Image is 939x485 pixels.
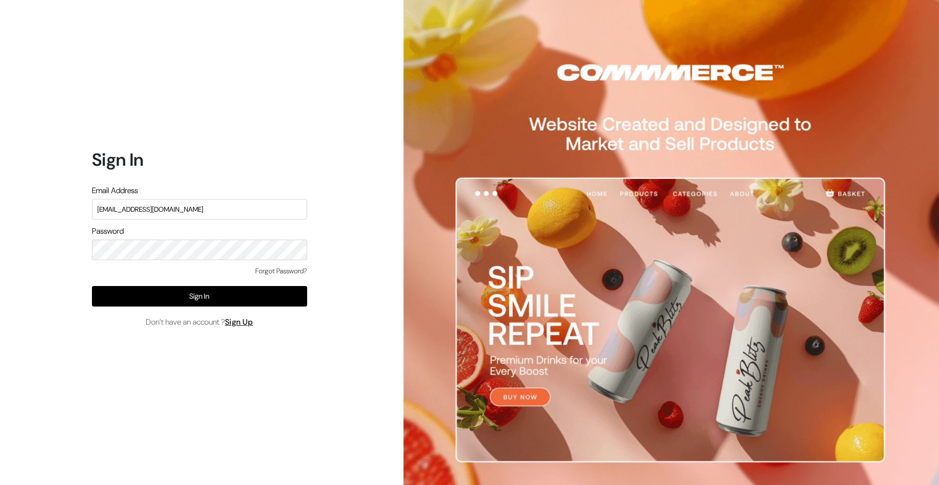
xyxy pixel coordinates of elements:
[92,185,138,197] label: Email Address
[146,316,253,328] span: Don’t have an account ?
[92,149,307,170] h1: Sign In
[92,225,124,237] label: Password
[92,286,307,307] button: Sign In
[255,266,307,276] a: Forgot Password?
[225,317,253,327] a: Sign Up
